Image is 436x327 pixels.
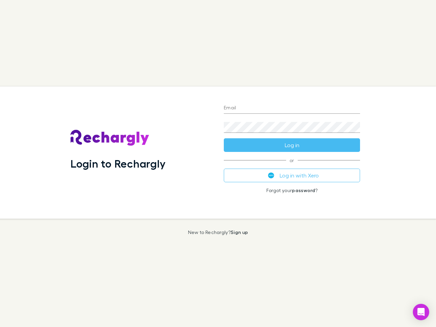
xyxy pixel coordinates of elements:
button: Log in with Xero [224,169,360,182]
a: Sign up [231,229,248,235]
button: Log in [224,138,360,152]
h1: Login to Rechargly [71,157,166,170]
div: Open Intercom Messenger [413,304,429,320]
a: password [292,187,315,193]
p: New to Rechargly? [188,230,248,235]
p: Forgot your ? [224,188,360,193]
img: Rechargly's Logo [71,130,150,146]
img: Xero's logo [268,172,274,178]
